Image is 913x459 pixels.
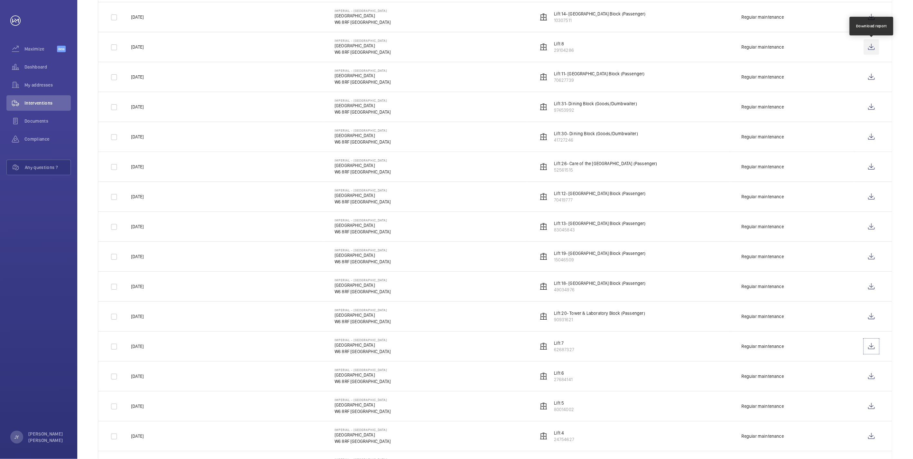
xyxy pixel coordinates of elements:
[335,402,391,408] p: [GEOGRAPHIC_DATA]
[554,130,638,137] p: Lift 30- Dining Block (Goods/Dumbwaiter)
[742,74,784,80] div: Regular maintenance
[335,162,391,169] p: [GEOGRAPHIC_DATA]
[540,283,547,290] img: elevator.svg
[335,312,391,318] p: [GEOGRAPHIC_DATA]
[335,98,391,102] p: Imperial - [GEOGRAPHIC_DATA]
[742,134,784,140] div: Regular maintenance
[335,408,391,415] p: W6 8RF [GEOGRAPHIC_DATA]
[335,9,391,13] p: Imperial - [GEOGRAPHIC_DATA]
[335,169,391,175] p: W6 8RF [GEOGRAPHIC_DATA]
[335,348,391,355] p: W6 8RF [GEOGRAPHIC_DATA]
[28,431,67,444] p: [PERSON_NAME] [PERSON_NAME]
[742,164,784,170] div: Regular maintenance
[335,372,391,378] p: [GEOGRAPHIC_DATA]
[335,69,391,72] p: Imperial - [GEOGRAPHIC_DATA]
[554,310,645,316] p: Lift 20- Tower & Laboratory Block (Passenger)
[554,436,574,443] p: 24754627
[335,39,391,42] p: Imperial - [GEOGRAPHIC_DATA]
[554,137,638,143] p: 41727246
[335,192,391,199] p: [GEOGRAPHIC_DATA]
[335,398,391,402] p: Imperial - [GEOGRAPHIC_DATA]
[335,128,391,132] p: Imperial - [GEOGRAPHIC_DATA]
[554,280,646,286] p: Lift 18- [GEOGRAPHIC_DATA] Block (Passenger)
[24,46,57,52] span: Maximize
[131,44,144,50] p: [DATE]
[742,14,784,20] div: Regular maintenance
[335,49,391,55] p: W6 8RF [GEOGRAPHIC_DATA]
[335,188,391,192] p: Imperial - [GEOGRAPHIC_DATA]
[131,223,144,230] p: [DATE]
[856,23,887,29] div: Download report
[554,220,646,227] p: Lift 13- [GEOGRAPHIC_DATA] Block (Passenger)
[131,343,144,350] p: [DATE]
[540,313,547,320] img: elevator.svg
[742,403,784,409] div: Regular maintenance
[131,104,144,110] p: [DATE]
[540,223,547,230] img: elevator.svg
[540,402,547,410] img: elevator.svg
[742,44,784,50] div: Regular maintenance
[554,406,574,413] p: 80014002
[540,103,547,111] img: elevator.svg
[335,338,391,342] p: Imperial - [GEOGRAPHIC_DATA]
[335,368,391,372] p: Imperial - [GEOGRAPHIC_DATA]
[742,433,784,439] div: Regular maintenance
[540,253,547,260] img: elevator.svg
[335,72,391,79] p: [GEOGRAPHIC_DATA]
[57,46,66,52] span: Beta
[554,190,646,197] p: Lift 12- [GEOGRAPHIC_DATA] Block (Passenger)
[335,13,391,19] p: [GEOGRAPHIC_DATA]
[554,346,574,353] p: 62687327
[540,43,547,51] img: elevator.svg
[335,218,391,222] p: Imperial - [GEOGRAPHIC_DATA]
[335,432,391,438] p: [GEOGRAPHIC_DATA]
[540,13,547,21] img: elevator.svg
[335,132,391,139] p: [GEOGRAPHIC_DATA]
[742,223,784,230] div: Regular maintenance
[335,308,391,312] p: Imperial - [GEOGRAPHIC_DATA]
[335,258,391,265] p: W6 8RF [GEOGRAPHIC_DATA]
[742,373,784,379] div: Regular maintenance
[131,403,144,409] p: [DATE]
[24,82,71,88] span: My addresses
[335,158,391,162] p: Imperial - [GEOGRAPHIC_DATA]
[335,288,391,295] p: W6 8RF [GEOGRAPHIC_DATA]
[335,79,391,85] p: W6 8RF [GEOGRAPHIC_DATA]
[554,17,646,23] p: 10307511
[25,164,71,171] span: Any questions ?
[554,41,574,47] p: Lift 8
[554,167,657,173] p: 52561515
[540,342,547,350] img: elevator.svg
[335,252,391,258] p: [GEOGRAPHIC_DATA]
[554,77,645,83] p: 70627739
[335,222,391,229] p: [GEOGRAPHIC_DATA]
[335,282,391,288] p: [GEOGRAPHIC_DATA]
[742,253,784,260] div: Regular maintenance
[131,164,144,170] p: [DATE]
[742,313,784,320] div: Regular maintenance
[554,100,637,107] p: Lift 31- Dining Block (Goods/Dumbwaiter)
[335,278,391,282] p: Imperial - [GEOGRAPHIC_DATA]
[742,283,784,290] div: Regular maintenance
[554,286,646,293] p: 49034976
[540,432,547,440] img: elevator.svg
[554,107,637,113] p: 97453992
[335,229,391,235] p: W6 8RF [GEOGRAPHIC_DATA]
[131,74,144,80] p: [DATE]
[131,253,144,260] p: [DATE]
[335,19,391,25] p: W6 8RF [GEOGRAPHIC_DATA]
[24,100,71,106] span: Interventions
[554,11,646,17] p: Lift 14- [GEOGRAPHIC_DATA] Block (Passenger)
[335,199,391,205] p: W6 8RF [GEOGRAPHIC_DATA]
[554,250,646,257] p: Lift 19- [GEOGRAPHIC_DATA] Block (Passenger)
[540,73,547,81] img: elevator.svg
[554,370,573,376] p: Lift 6
[131,14,144,20] p: [DATE]
[335,342,391,348] p: [GEOGRAPHIC_DATA]
[24,64,71,70] span: Dashboard
[335,42,391,49] p: [GEOGRAPHIC_DATA]
[554,376,573,383] p: 27684141
[24,118,71,124] span: Documents
[554,70,645,77] p: Lift 11- [GEOGRAPHIC_DATA] Block (Passenger)
[742,193,784,200] div: Regular maintenance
